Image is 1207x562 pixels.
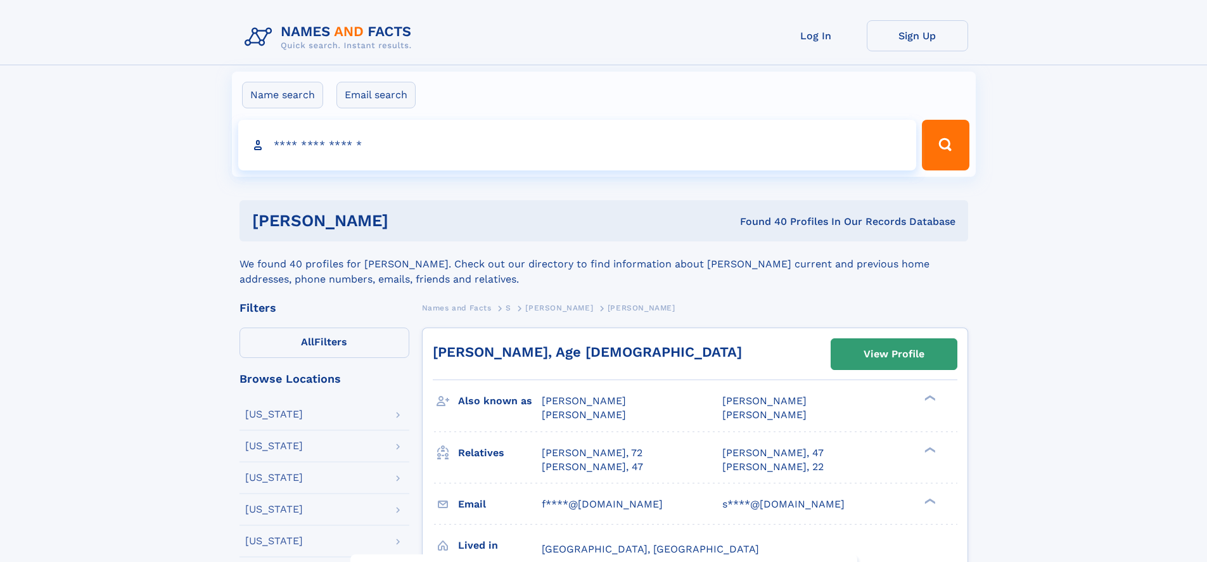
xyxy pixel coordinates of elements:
[458,390,542,412] h3: Also known as
[239,373,409,385] div: Browse Locations
[458,494,542,515] h3: Email
[239,302,409,314] div: Filters
[921,445,936,454] div: ❯
[722,409,807,421] span: [PERSON_NAME]
[542,395,626,407] span: [PERSON_NAME]
[864,340,924,369] div: View Profile
[542,460,643,474] a: [PERSON_NAME], 47
[542,409,626,421] span: [PERSON_NAME]
[921,497,936,505] div: ❯
[239,241,968,287] div: We found 40 profiles for [PERSON_NAME]. Check out our directory to find information about [PERSON...
[245,536,303,546] div: [US_STATE]
[921,394,936,402] div: ❯
[525,300,593,316] a: [PERSON_NAME]
[458,442,542,464] h3: Relatives
[239,20,422,54] img: Logo Names and Facts
[722,395,807,407] span: [PERSON_NAME]
[301,336,314,348] span: All
[525,303,593,312] span: [PERSON_NAME]
[564,215,955,229] div: Found 40 Profiles In Our Records Database
[242,82,323,108] label: Name search
[722,446,824,460] a: [PERSON_NAME], 47
[922,120,969,170] button: Search Button
[506,303,511,312] span: S
[867,20,968,51] a: Sign Up
[245,441,303,451] div: [US_STATE]
[506,300,511,316] a: S
[765,20,867,51] a: Log In
[252,213,565,229] h1: [PERSON_NAME]
[238,120,917,170] input: search input
[239,328,409,358] label: Filters
[458,535,542,556] h3: Lived in
[336,82,416,108] label: Email search
[433,344,742,360] a: [PERSON_NAME], Age [DEMOGRAPHIC_DATA]
[422,300,492,316] a: Names and Facts
[542,543,759,555] span: [GEOGRAPHIC_DATA], [GEOGRAPHIC_DATA]
[831,339,957,369] a: View Profile
[245,473,303,483] div: [US_STATE]
[542,446,642,460] a: [PERSON_NAME], 72
[722,460,824,474] a: [PERSON_NAME], 22
[245,409,303,419] div: [US_STATE]
[245,504,303,514] div: [US_STATE]
[608,303,675,312] span: [PERSON_NAME]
